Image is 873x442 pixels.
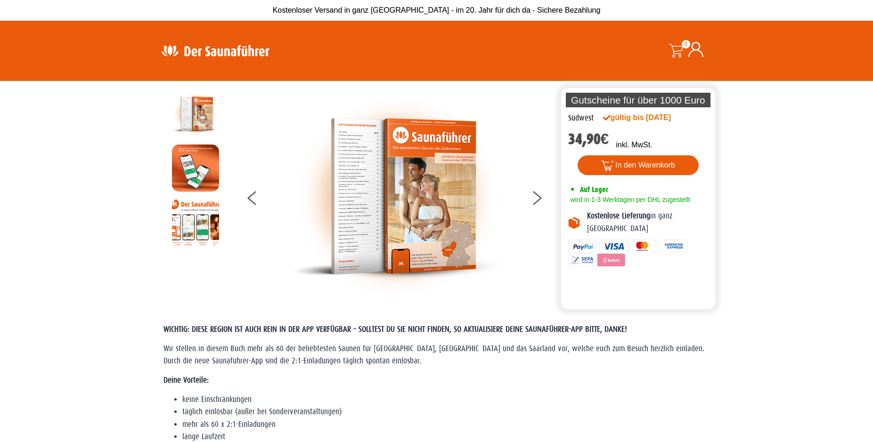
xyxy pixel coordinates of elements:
[182,406,710,418] li: täglich einlösbar (außer bei Sonderveranstaltungen)
[578,155,699,175] button: In den Warenkorb
[273,6,601,14] span: Kostenloser Versand in ganz [GEOGRAPHIC_DATA] - im 20. Jahr für dich da - Sichere Bezahlung
[587,211,650,220] b: Kostenlose Lieferung
[580,185,608,194] span: Auf Lager
[182,418,710,431] li: mehr als 60 x 2:1-Einladungen
[182,394,710,406] li: keine Einschränkungen
[603,112,692,123] div: gültig bis [DATE]
[163,376,209,385] strong: Deine Vorteile:
[172,199,219,246] img: Anleitung7tn
[568,112,594,124] div: Südwest
[163,325,627,334] span: WICHTIG: DIESE REGION IST AUCH REIN IN DER APP VERFÜGBAR – SOLLTEST DU SIE NICHT FINDEN, SO AKTUA...
[172,90,219,137] img: der-saunafuehrer-2025-suedwest
[682,40,690,48] span: 0
[172,145,219,192] img: MOCKUP-iPhone_regional
[587,210,709,235] p: in ganz [GEOGRAPHIC_DATA]
[616,139,652,151] p: inkl. MwSt.
[601,130,609,148] span: €
[292,90,504,302] img: der-saunafuehrer-2025-suedwest
[566,93,711,107] p: Gutscheine für über 1000 Euro
[163,344,704,365] span: Wir stellen in diesem Buch mehr als 60 der beliebtesten Saunen für [GEOGRAPHIC_DATA], [GEOGRAPHIC...
[568,130,609,148] bdi: 34,90
[568,196,690,203] span: wird in 1-3 Werktagen per DHL zugestellt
